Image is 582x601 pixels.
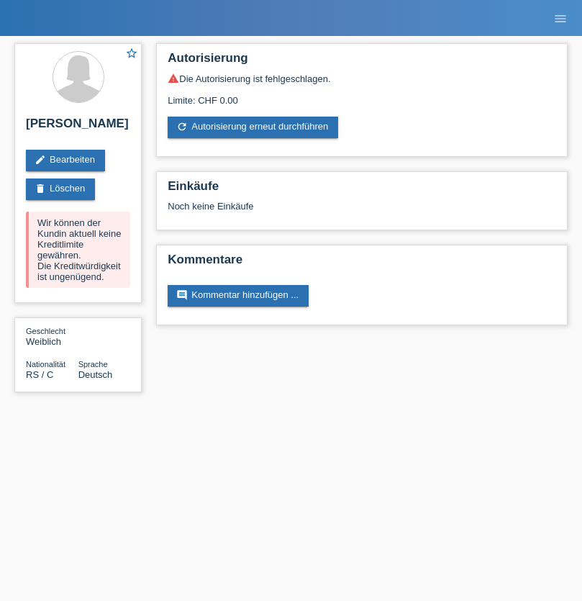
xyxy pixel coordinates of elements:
a: star_border [125,47,138,62]
span: Serbien / C / 01.01.1989 [26,369,53,380]
i: edit [35,154,46,166]
a: menu [546,14,575,22]
span: Deutsch [78,369,113,380]
div: Limite: CHF 0.00 [168,84,556,106]
h2: Kommentare [168,253,556,274]
a: deleteLöschen [26,179,95,200]
div: Wir können der Kundin aktuell keine Kreditlimite gewähren. Die Kreditwürdigkeit ist ungenügend. [26,212,130,288]
i: comment [176,289,188,301]
span: Sprache [78,360,108,369]
a: commentKommentar hinzufügen ... [168,285,309,307]
i: menu [553,12,568,26]
div: Weiblich [26,325,78,347]
i: refresh [176,121,188,132]
div: Noch keine Einkäufe [168,201,556,222]
span: Nationalität [26,360,65,369]
h2: [PERSON_NAME] [26,117,130,138]
span: Geschlecht [26,327,65,335]
a: editBearbeiten [26,150,105,171]
div: Die Autorisierung ist fehlgeschlagen. [168,73,556,84]
i: star_border [125,47,138,60]
h2: Autorisierung [168,51,556,73]
a: refreshAutorisierung erneut durchführen [168,117,338,138]
i: warning [168,73,179,84]
i: delete [35,183,46,194]
h2: Einkäufe [168,179,556,201]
